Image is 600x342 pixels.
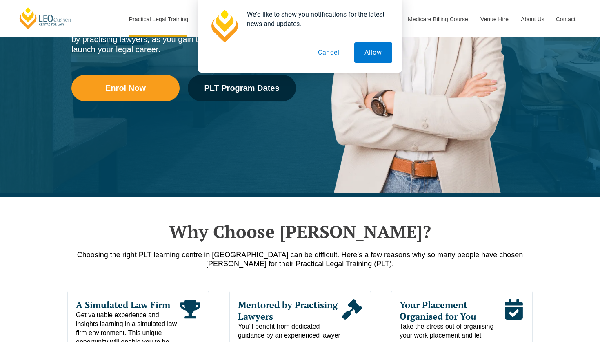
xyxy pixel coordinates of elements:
a: Enrol Now [71,75,180,101]
a: PLT Program Dates [188,75,296,101]
p: Choosing the right PLT learning centre in [GEOGRAPHIC_DATA] can be difficult. Here’s a few reason... [67,250,533,268]
span: Enrol Now [105,84,146,92]
img: notification icon [208,10,240,42]
span: A Simulated Law Firm [76,299,180,311]
button: Cancel [308,42,350,63]
span: Mentored by Practising Lawyers [238,299,342,322]
h2: Why Choose [PERSON_NAME]? [67,221,533,242]
span: Your Placement Organised for You [400,299,504,322]
button: Allow [354,42,392,63]
div: We'd like to show you notifications for the latest news and updates. [240,10,392,29]
span: PLT Program Dates [204,84,279,92]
